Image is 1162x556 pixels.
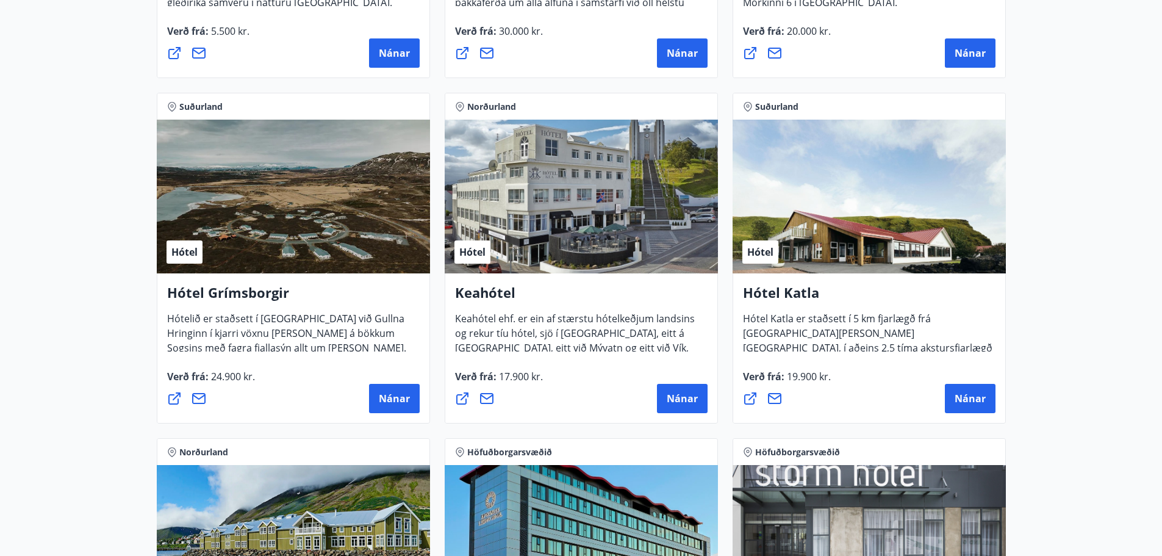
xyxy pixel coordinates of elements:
span: Hótelið er staðsett í [GEOGRAPHIC_DATA] við Gullna Hringinn í kjarri vöxnu [PERSON_NAME] á bökkum... [167,312,406,394]
span: Norðurland [179,446,228,458]
span: Suðurland [179,101,223,113]
span: Verð frá : [455,370,543,393]
button: Nánar [657,38,708,68]
h4: Keahótel [455,283,708,311]
span: Keahótel ehf. er ein af stærstu hótelkeðjum landsins og rekur tíu hótel, sjö í [GEOGRAPHIC_DATA],... [455,312,695,394]
span: Nánar [379,392,410,405]
h4: Hótel Grímsborgir [167,283,420,311]
button: Nánar [945,384,995,413]
button: Nánar [369,38,420,68]
span: Verð frá : [167,370,255,393]
span: Verð frá : [743,370,831,393]
span: Suðurland [755,101,798,113]
span: Hótel Katla er staðsett í 5 km fjarlægð frá [GEOGRAPHIC_DATA][PERSON_NAME][GEOGRAPHIC_DATA], í að... [743,312,992,379]
span: Verð frá : [455,24,543,48]
span: Nánar [379,46,410,60]
button: Nánar [945,38,995,68]
span: Nánar [955,46,986,60]
span: Hótel [747,245,773,259]
span: Höfuðborgarsvæðið [755,446,840,458]
span: 24.900 kr. [209,370,255,383]
span: Nánar [667,392,698,405]
span: Norðurland [467,101,516,113]
span: 19.900 kr. [784,370,831,383]
button: Nánar [369,384,420,413]
span: 5.500 kr. [209,24,249,38]
span: Höfuðborgarsvæðið [467,446,552,458]
span: Hótel [459,245,486,259]
button: Nánar [657,384,708,413]
span: 30.000 kr. [497,24,543,38]
span: Hótel [171,245,198,259]
span: Verð frá : [743,24,831,48]
span: Verð frá : [167,24,249,48]
span: 17.900 kr. [497,370,543,383]
span: 20.000 kr. [784,24,831,38]
h4: Hótel Katla [743,283,995,311]
span: Nánar [955,392,986,405]
span: Nánar [667,46,698,60]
